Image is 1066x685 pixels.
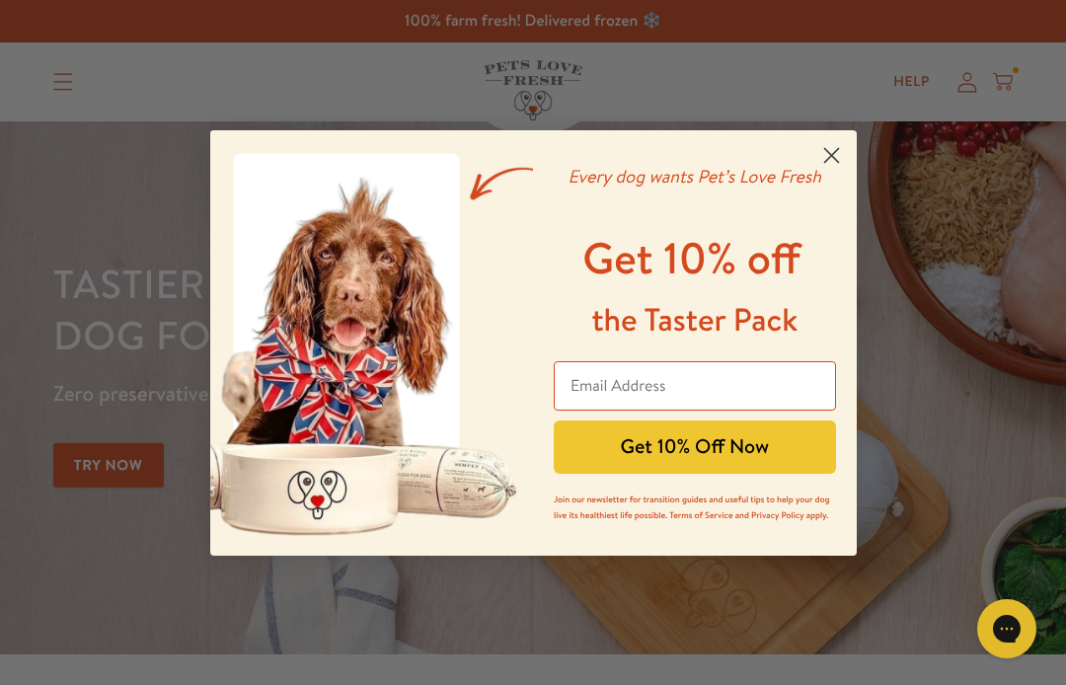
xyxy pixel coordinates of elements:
span: Get 10% off [582,228,800,288]
input: Email Address [554,361,836,411]
button: Get 10% Off Now [554,420,836,474]
button: Close dialog [814,138,849,173]
em: Every dog wants Pet’s Love Fresh [568,164,821,189]
iframe: Gorgias live chat messenger [967,592,1046,665]
span: the Taster Pack [591,298,798,342]
img: a400ef88-77f9-4908-94a9-4c138221a682.jpeg [210,130,534,556]
span: Join our newsletter for transition guides and useful tips to help your dog live its healthiest li... [554,493,829,521]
